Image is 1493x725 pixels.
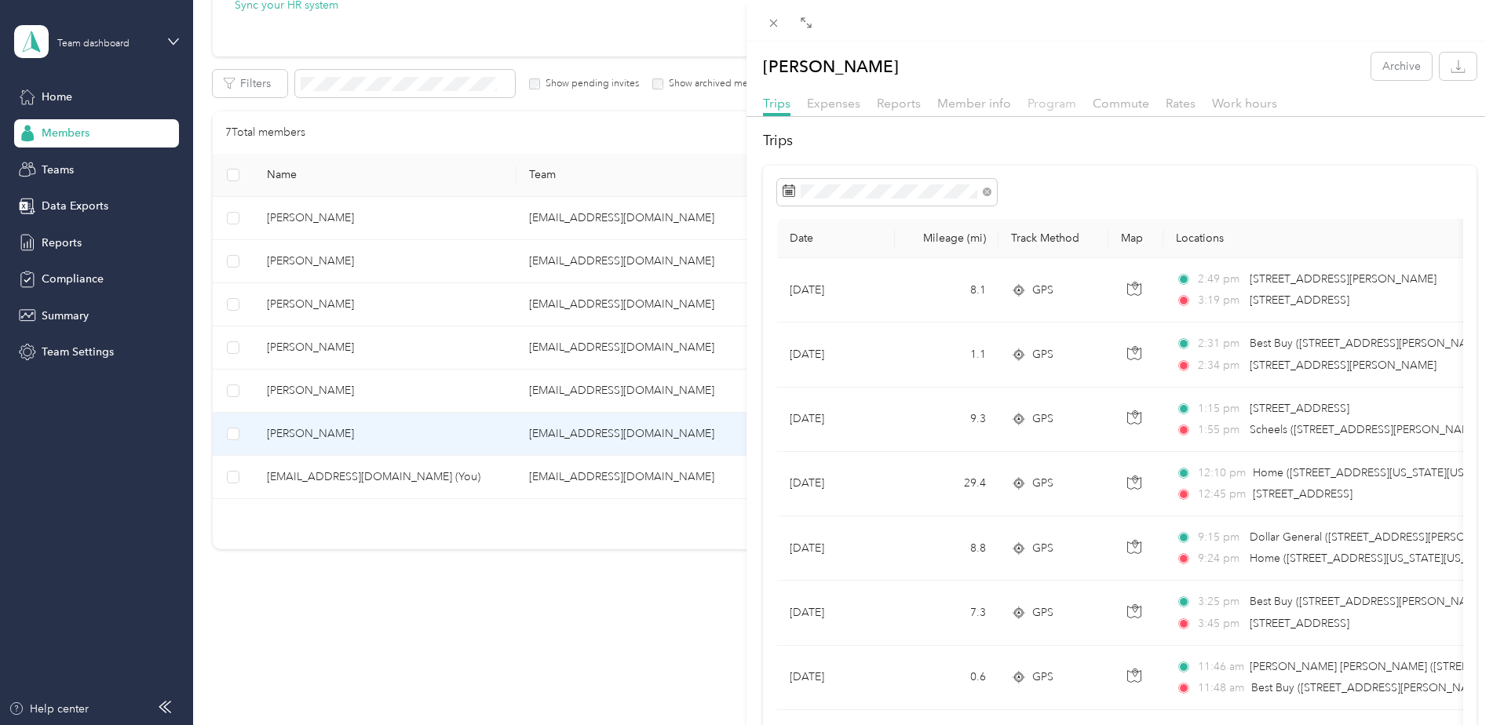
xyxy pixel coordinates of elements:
[777,322,895,387] td: [DATE]
[895,388,998,452] td: 9.3
[1198,679,1244,697] span: 11:48 am
[1198,529,1243,546] span: 9:15 pm
[777,258,895,322] td: [DATE]
[763,130,1477,151] h2: Trips
[1250,337,1489,350] span: Best Buy ([STREET_ADDRESS][PERSON_NAME])
[1250,359,1436,372] span: [STREET_ADDRESS][PERSON_NAME]
[1198,593,1243,610] span: 3:25 pm
[777,646,895,710] td: [DATE]
[1250,272,1436,286] span: [STREET_ADDRESS][PERSON_NAME]
[777,452,895,516] td: [DATE]
[1250,293,1349,307] span: [STREET_ADDRESS]
[1250,595,1489,608] span: Best Buy ([STREET_ADDRESS][PERSON_NAME])
[1198,421,1243,439] span: 1:55 pm
[777,219,895,258] th: Date
[1198,335,1243,352] span: 2:31 pm
[777,516,895,581] td: [DATE]
[937,96,1011,111] span: Member info
[1166,96,1195,111] span: Rates
[1032,604,1053,621] span: GPS
[1198,357,1243,374] span: 2:34 pm
[1028,96,1076,111] span: Program
[1093,96,1149,111] span: Commute
[1198,615,1243,632] span: 3:45 pm
[763,96,790,111] span: Trips
[1032,669,1053,686] span: GPS
[1251,681,1491,694] span: Best Buy ([STREET_ADDRESS][PERSON_NAME])
[1198,400,1243,417] span: 1:15 pm
[763,53,899,80] p: [PERSON_NAME]
[1250,617,1349,630] span: [STREET_ADDRESS]
[1212,96,1277,111] span: Work hours
[1198,465,1246,482] span: 12:10 pm
[998,219,1108,258] th: Track Method
[1198,550,1243,567] span: 9:24 pm
[895,258,998,322] td: 8.1
[1032,410,1053,428] span: GPS
[1198,292,1243,309] span: 3:19 pm
[895,452,998,516] td: 29.4
[1250,402,1349,415] span: [STREET_ADDRESS]
[777,388,895,452] td: [DATE]
[1198,486,1246,503] span: 12:45 pm
[1250,423,1484,436] span: Scheels ([STREET_ADDRESS][PERSON_NAME])
[1032,475,1053,492] span: GPS
[777,581,895,645] td: [DATE]
[895,646,998,710] td: 0.6
[1371,53,1432,80] button: Archive
[1405,637,1493,725] iframe: Everlance-gr Chat Button Frame
[1198,658,1243,676] span: 11:46 am
[807,96,860,111] span: Expenses
[895,322,998,387] td: 1.1
[1032,282,1053,299] span: GPS
[1032,346,1053,363] span: GPS
[1253,487,1352,501] span: [STREET_ADDRESS]
[895,516,998,581] td: 8.8
[895,219,998,258] th: Mileage (mi)
[1032,540,1053,557] span: GPS
[877,96,921,111] span: Reports
[1108,219,1163,258] th: Map
[895,581,998,645] td: 7.3
[1198,271,1243,288] span: 2:49 pm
